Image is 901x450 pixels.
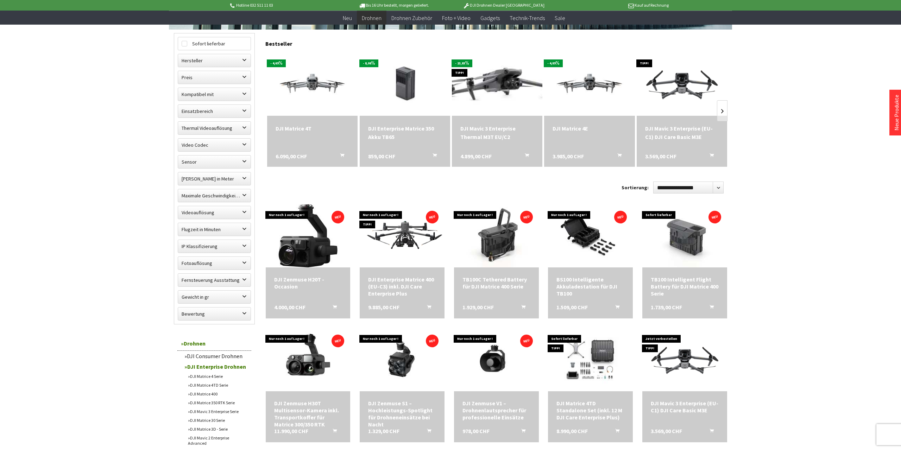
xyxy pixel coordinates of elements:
span: Neu [343,14,352,21]
a: Neue Produkte [893,95,900,131]
div: Bestseller [265,33,727,51]
label: Thermal Videoauflösung [178,122,251,134]
a: DJI Mavic 3 Enterprise Thermal M3T EU/C2 4.899,00 CHF In den Warenkorb [460,124,534,141]
span: Drohnen [362,14,382,21]
a: DJI Enterprise Matrice 400 (EU-C3) inkl. DJI Care Enterprise Plus 9.885,00 CHF In den Warenkorb [368,276,436,297]
label: Fernsteuerung Ausstattung [178,274,251,286]
span: 1.329,00 CHF [368,427,399,435]
div: DJI Enterprise Matrice 400 (EU-C3) inkl. DJI Care Enterprise Plus [368,276,436,297]
span: 8.990,00 CHF [556,427,588,435]
label: Kompatibel mit [178,88,251,101]
img: DJI Zenmuse H20T - Occasion [276,204,340,267]
button: In den Warenkorb [418,304,435,313]
button: In den Warenkorb [701,304,718,313]
img: DJI Matrice 4T [267,58,358,109]
label: Fotoauflösung [178,257,251,270]
a: DJI Mavic 3 Enterprise (EU-C1) DJI Care Basic M3E 3.569,00 CHF In den Warenkorb [645,124,719,141]
p: Kauf auf Rechnung [559,1,668,9]
a: DJI Matrice 4E 3.985,00 CHF In den Warenkorb [553,124,626,133]
div: DJI Matrice 4TD Standalone Set (inkl. 12 M DJI Care Enterprise Plus) [556,400,624,421]
span: 978,00 CHF [462,427,490,435]
a: DJI Matrice 350 RTK Serie [184,398,251,407]
button: In den Warenkorb [701,152,718,161]
a: DJI Mavic 2 Enterprise Advanced [184,433,251,448]
a: DJI Matrice 4 Serie [184,372,251,381]
div: DJI Zenmuse H30T Multisensor-Kamera inkl. Transportkoffer für Matrice 300/350 RTK [274,400,342,428]
label: Sofort lieferbar [178,37,251,50]
button: In den Warenkorb [513,427,530,437]
p: Hotline 032 511 11 03 [229,1,339,9]
a: DJI Enterprise Matrice 350 Akku TB65 859,00 CHF In den Warenkorb [368,124,442,141]
img: DJI Enterprise Matrice 400 (EU-C3) inkl. DJI Care Enterprise Plus [360,212,445,260]
label: Flugzeit in Minuten [178,223,251,236]
img: TB100 Intelligent Flight Battery für DJI Matrice 400 Serie [643,204,727,267]
a: Technik-Trends [505,11,550,25]
label: Hersteller [178,54,251,67]
div: DJI Enterprise Matrice 350 Akku TB65 [368,124,442,141]
span: 3.569,00 CHF [645,152,676,160]
span: Gadgets [480,14,500,21]
span: Drohnen Zubehör [391,14,432,21]
a: DJI Matrice 400 [184,389,251,398]
div: DJI Matrice 4T [276,124,349,133]
button: In den Warenkorb [609,152,626,161]
a: TB100 Intelligent Flight Battery für DJI Matrice 400 Serie 1.739,00 CHF In den Warenkorb [651,276,719,297]
label: Bewertung [178,308,251,320]
span: 1.509,00 CHF [556,304,588,311]
button: In den Warenkorb [418,427,435,437]
a: DJI Mavic 3 Enterprise (EU-C1) DJI Care Basic M3E 3.569,00 CHF In den Warenkorb [651,400,719,414]
a: DJI Zenmuse H30T Multisensor-Kamera inkl. Transportkoffer für Matrice 300/350 RTK 11.990,00 CHF I... [274,400,342,428]
a: DJI Matrice 30 Serie [184,416,251,425]
div: DJI Zenmuse H20T - Occasion [274,276,342,290]
a: DJI Matrice 4T 6.090,00 CHF In den Warenkorb [276,124,349,133]
img: DJI Zenmuse S1 – Hochleistungs-Spotlight für Drohneneinsätze bei Nacht [360,328,445,391]
label: Sensor [178,156,251,168]
img: TB100C Tethered Battery für DJI Matrice 400 Serie [454,204,538,267]
a: DJI Mavic 3 Enterprise Serie [184,407,251,416]
label: IP Klassifizierung [178,240,251,253]
span: 3.569,00 CHF [651,427,682,435]
a: Drohnen Zubehör [386,11,437,25]
a: Sale [550,11,570,25]
span: Foto + Video [442,14,471,21]
div: TB100C Tethered Battery für DJI Matrice 400 Serie [462,276,530,290]
img: DJI Mavic 3 Enterprise Thermal M3T EU/C2 [434,44,561,124]
a: Gadgets [475,11,505,25]
a: BS100 Intelligente Akkuladestation für DJI TB100 1.509,00 CHF In den Warenkorb [556,276,624,297]
a: Drohnen [357,11,386,25]
img: DJI Zenmuse H30T Multisensor-Kamera inkl. Transportkoffer für Matrice 300/350 RTK [266,328,350,391]
span: Sale [555,14,565,21]
img: DJI Enterprise Matrice 350 Akku TB65 [365,52,445,116]
p: Bis 16 Uhr bestellt, morgen geliefert. [339,1,448,9]
a: Foto + Video [437,11,475,25]
a: DJI Enterprise Drohnen [181,361,251,372]
button: In den Warenkorb [516,152,533,161]
button: In den Warenkorb [324,427,341,437]
span: 1.929,00 CHF [462,304,494,311]
label: Preis [178,71,251,84]
div: DJI Zenmuse V1 – Drohnenlautsprecher für professionelle Einsätze [462,400,530,421]
button: In den Warenkorb [513,304,530,313]
img: DJI Matrice 4TD Standalone Set (inkl. 12 M DJI Care Enterprise Plus) [548,329,633,390]
span: 11.990,00 CHF [274,427,308,435]
p: DJI Drohnen Dealer [GEOGRAPHIC_DATA] [449,1,559,9]
span: 1.739,00 CHF [651,304,682,311]
div: DJI Mavic 3 Enterprise (EU-C1) DJI Care Basic M3E [645,124,719,141]
div: DJI Mavic 3 Enterprise (EU-C1) DJI Care Basic M3E [651,400,719,414]
div: DJI Matrice 4E [553,124,626,133]
a: TB100C Tethered Battery für DJI Matrice 400 Serie 1.929,00 CHF In den Warenkorb [462,276,530,290]
a: DJI Matrice 4TD Serie [184,381,251,389]
a: DJI Zenmuse V1 – Drohnenlautsprecher für professionelle Einsätze 978,00 CHF In den Warenkorb [462,400,530,421]
button: In den Warenkorb [332,152,348,161]
button: In den Warenkorb [701,427,718,437]
div: TB100 Intelligent Flight Battery für DJI Matrice 400 Serie [651,276,719,297]
label: Sortierung: [622,182,649,193]
button: In den Warenkorb [607,427,624,437]
div: DJI Zenmuse S1 – Hochleistungs-Spotlight für Drohneneinsätze bei Nacht [368,400,436,428]
span: 6.090,00 CHF [276,152,307,160]
span: 3.985,00 CHF [553,152,584,160]
a: Neu [338,11,357,25]
label: Gewicht in gr [178,291,251,303]
a: DJI Zenmuse S1 – Hochleistungs-Spotlight für Drohneneinsätze bei Nacht 1.329,00 CHF In den Warenkorb [368,400,436,428]
span: 9.885,00 CHF [368,304,399,311]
